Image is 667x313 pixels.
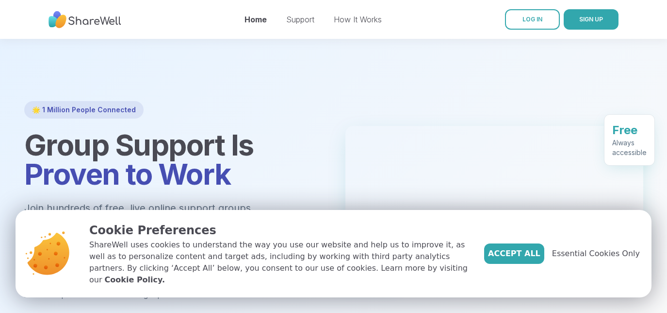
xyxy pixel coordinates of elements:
span: Essential Cookies Only [552,248,640,260]
span: Proven to Work [24,156,231,191]
button: SIGN UP [564,9,618,30]
span: Accept All [488,248,540,260]
div: 🌟 1 Million People Connected [24,101,144,119]
a: Support [286,15,314,24]
p: ShareWell uses cookies to understand the way you use our website and help us to improve it, as we... [89,239,469,286]
a: Cookie Policy. [105,274,165,286]
span: SIGN UP [579,16,603,23]
a: How It Works [334,15,382,24]
p: Join hundreds of free, live online support groups each week. [24,200,304,232]
button: Accept All [484,243,544,264]
img: ShareWell Nav Logo [49,6,121,33]
p: Cookie Preferences [89,222,469,239]
h1: Group Support Is [24,130,322,189]
a: Home [244,15,267,24]
div: Always accessible [612,136,647,156]
span: LOG IN [522,16,542,23]
div: Free [612,121,647,136]
a: LOG IN [505,9,560,30]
